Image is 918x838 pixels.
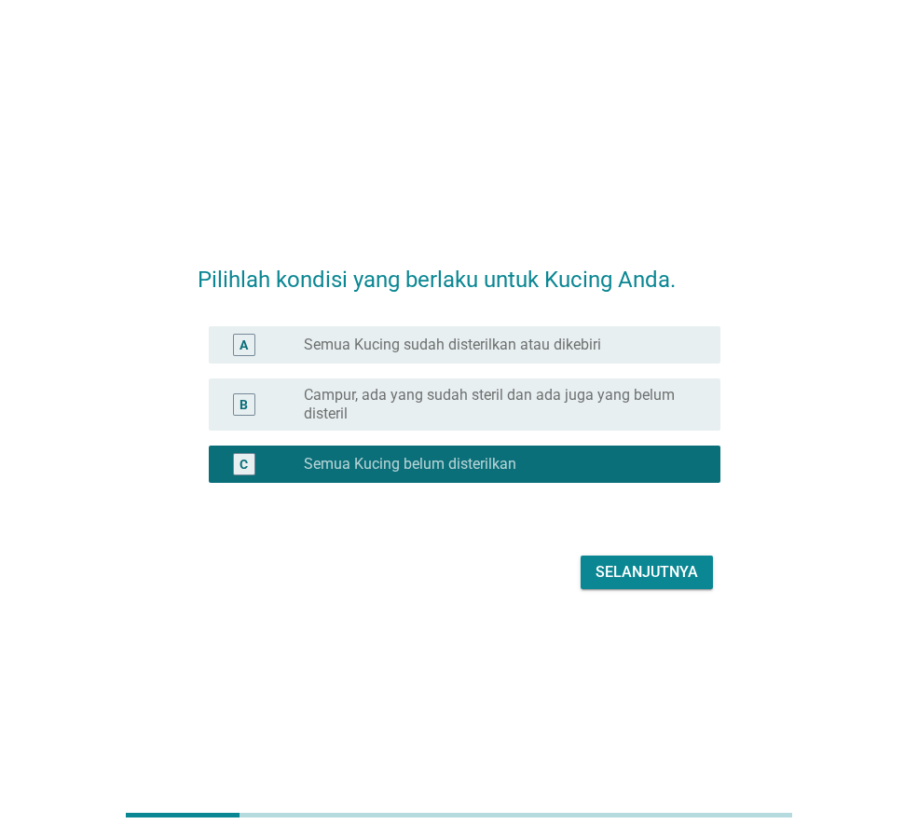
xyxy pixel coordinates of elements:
button: Selanjutnya [581,556,713,589]
h2: Pilihlah kondisi yang berlaku untuk Kucing Anda. [198,244,720,296]
label: Semua Kucing sudah disterilkan atau dikebiri [304,336,601,354]
label: Semua Kucing belum disterilkan [304,455,516,474]
div: C [240,454,248,474]
div: B [240,394,248,414]
div: Selanjutnya [596,561,698,584]
div: A [240,335,248,354]
label: Campur, ada yang sudah steril dan ada juga yang belum disteril [304,386,691,423]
